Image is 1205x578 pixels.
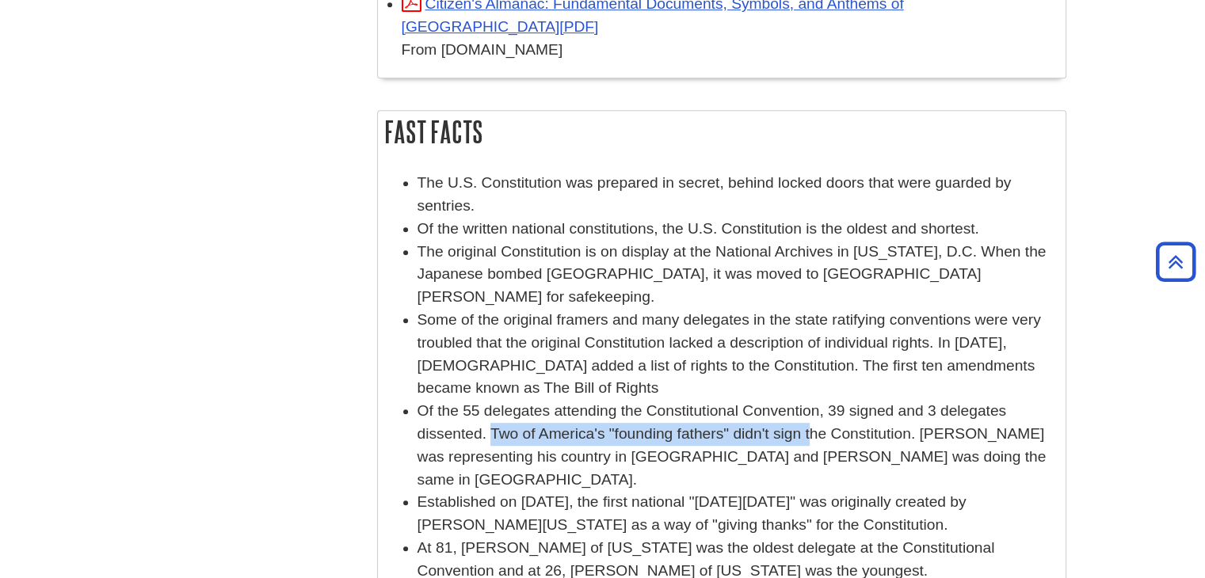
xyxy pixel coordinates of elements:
[1150,251,1201,272] a: Back to Top
[418,172,1058,218] li: The U.S. Constitution was prepared in secret, behind locked doors that were guarded by sentries.
[418,241,1058,309] li: The original Constitution is on display at the National Archives in [US_STATE], D.C. When the Jap...
[402,39,1058,62] div: From [DOMAIN_NAME]
[418,218,1058,241] li: Of the written national constitutions, the U.S. Constitution is the oldest and shortest.
[418,491,1058,537] li: Established on [DATE], the first national "[DATE][DATE]" was originally created by [PERSON_NAME][...
[418,400,1058,491] li: Of the 55 delegates attending the Constitutional Convention, 39 signed and 3 delegates dissented....
[418,309,1058,400] li: Some of the original framers and many delegates in the state ratifying conventions were very trou...
[378,111,1066,153] h2: Fast Facts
